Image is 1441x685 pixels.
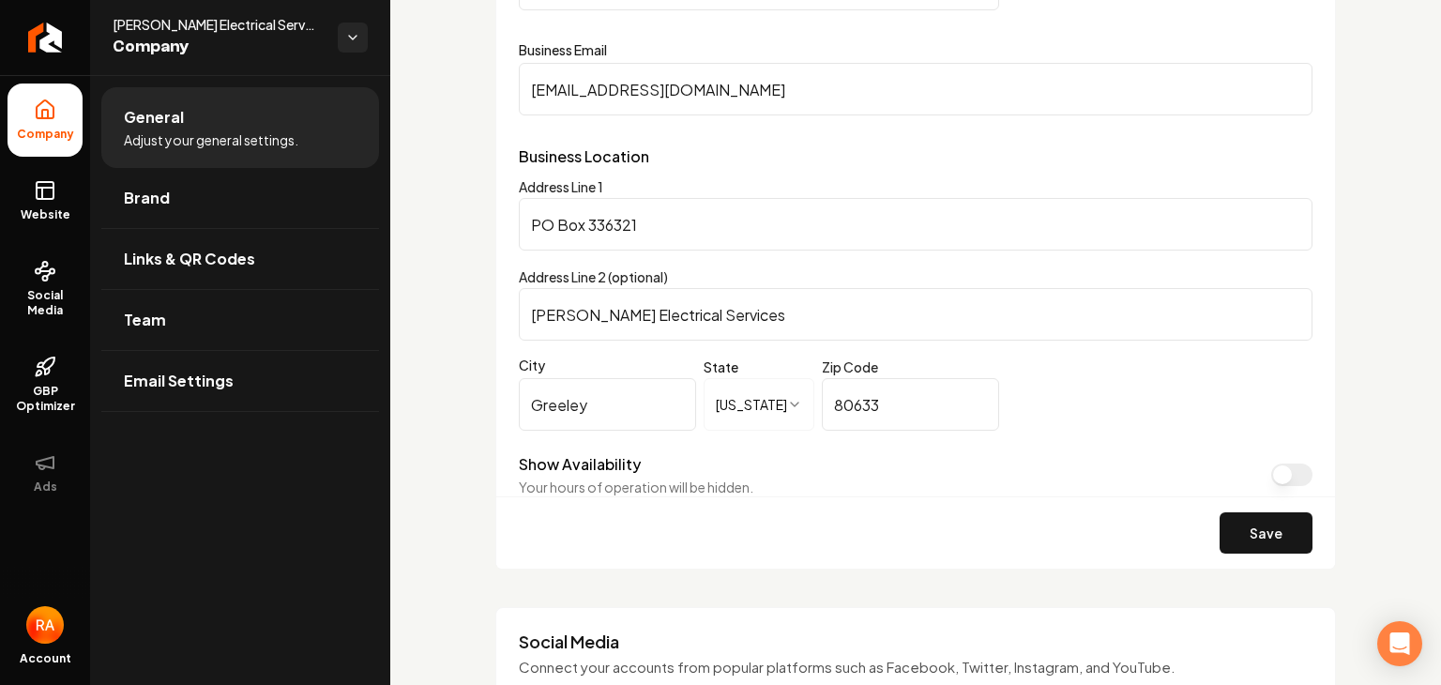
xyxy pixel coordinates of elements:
[20,651,71,666] span: Account
[28,23,63,53] img: Rebolt Logo
[8,341,83,429] a: GBP Optimizer
[113,15,323,34] span: [PERSON_NAME] Electrical Services
[26,479,65,495] span: Ads
[519,378,696,431] input: City
[13,207,78,222] span: Website
[704,358,738,375] label: State
[101,290,379,350] a: Team
[519,454,641,474] label: Show Availability
[101,229,379,289] a: Links & QR Codes
[124,130,298,149] span: Adjust your general settings.
[519,178,603,195] label: Address Line 1
[8,436,83,510] button: Ads
[519,478,753,496] p: Your hours of operation will be hidden.
[124,248,255,270] span: Links & QR Codes
[8,288,83,318] span: Social Media
[26,606,64,644] img: Ruben Aragon
[1220,512,1312,554] button: Save
[519,268,668,285] label: Address Line 2 (optional)
[1377,621,1422,666] div: Open Intercom Messenger
[519,145,1312,168] p: Business Location
[519,63,1312,115] input: Business Email
[26,606,64,644] button: Open user button
[519,657,1312,678] p: Connect your accounts from popular platforms such as Facebook, Twitter, Instagram, and YouTube.
[124,309,166,331] span: Team
[124,187,170,209] span: Brand
[519,40,1312,59] label: Business Email
[822,378,999,431] input: Zip Code
[113,34,323,60] span: Company
[519,631,1312,653] h3: Social Media
[8,384,83,414] span: GBP Optimizer
[519,288,1312,341] input: Address Line 2 (optional)
[101,168,379,228] a: Brand
[124,106,184,129] span: General
[124,370,234,392] span: Email Settings
[519,198,1312,251] input: Address Line 1
[519,356,696,374] label: City
[9,127,82,142] span: Company
[8,164,83,237] a: Website
[8,245,83,333] a: Social Media
[101,351,379,411] a: Email Settings
[822,358,878,375] label: Zip Code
